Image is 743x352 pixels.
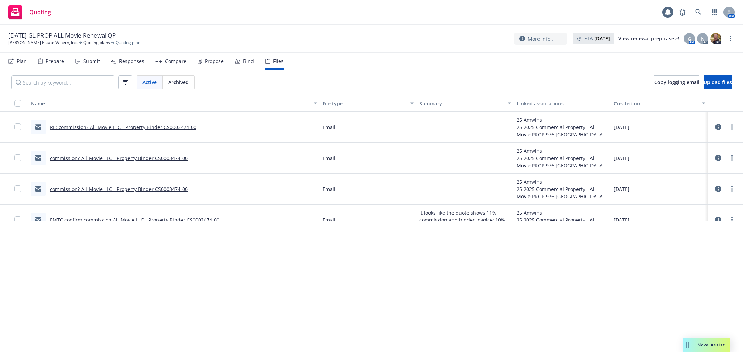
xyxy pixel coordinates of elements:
[419,209,511,231] span: It looks like the quote shows 11% commission and binder invoice: 10%. Please check and let us know.
[8,40,78,46] a: [PERSON_NAME] Estate Winery, Inc.
[728,154,736,162] a: more
[14,185,21,192] input: Toggle Row Selected
[517,147,608,154] div: 25 Amwins
[50,124,196,130] a: RE: commission? All-Movie LLC - Property Binder CS0003474-00
[528,35,555,42] span: More info...
[594,35,610,42] strong: [DATE]
[517,116,608,123] div: 25 Amwins
[514,33,567,45] button: More info...
[584,35,610,42] span: ETA :
[6,2,54,22] a: Quoting
[618,33,679,44] a: View renewal prep case
[50,186,188,192] a: commission? All-Movie LLC - Property Binder CS0003474-00
[14,100,21,107] input: Select all
[8,31,116,40] span: [DATE] GL PROP ALL Movie Renewal QP
[517,216,608,231] div: 25 2025 Commercial Property - All-Movie PROP 976 [GEOGRAPHIC_DATA]
[654,75,699,89] button: Copy logging email
[50,217,219,223] a: EMTC confirm commission All-Movie LLC - Property Binder CS0003474-00
[273,58,284,64] div: Files
[83,58,100,64] div: Submit
[323,154,335,162] span: Email
[46,58,64,64] div: Prepare
[419,100,503,107] div: Summary
[17,58,27,64] div: Plan
[11,75,114,89] input: Search by keyword...
[697,342,725,348] span: Nova Assist
[517,100,608,107] div: Linked associations
[14,216,21,223] input: Toggle Row Selected
[517,178,608,185] div: 25 Amwins
[683,338,692,352] div: Drag to move
[683,338,730,352] button: Nova Assist
[323,185,335,193] span: Email
[517,209,608,216] div: 25 Amwins
[728,185,736,193] a: more
[675,5,689,19] a: Report a Bug
[728,216,736,224] a: more
[323,216,335,224] span: Email
[728,123,736,131] a: more
[165,58,186,64] div: Compare
[14,123,21,130] input: Toggle Row Selected
[29,9,51,15] span: Quoting
[14,154,21,161] input: Toggle Row Selected
[119,58,144,64] div: Responses
[50,155,188,161] a: commission? All-Movie LLC - Property Binder CS0003474-00
[701,35,705,42] span: N
[614,100,698,107] div: Created on
[704,75,732,89] button: Upload files
[707,5,721,19] a: Switch app
[116,40,140,46] span: Quoting plan
[31,100,309,107] div: Name
[323,123,335,131] span: Email
[417,95,514,112] button: Summary
[514,95,611,112] button: Linked associations
[726,34,735,43] a: more
[614,123,629,131] span: [DATE]
[614,216,629,224] span: [DATE]
[320,95,417,112] button: File type
[710,33,721,44] img: photo
[614,185,629,193] span: [DATE]
[704,79,732,86] span: Upload files
[614,154,629,162] span: [DATE]
[611,95,708,112] button: Created on
[142,79,157,86] span: Active
[517,185,608,200] div: 25 2025 Commercial Property - All-Movie PROP 976 [GEOGRAPHIC_DATA]
[28,95,320,112] button: Name
[205,58,224,64] div: Propose
[688,35,691,42] span: G
[243,58,254,64] div: Bind
[83,40,110,46] a: Quoting plans
[517,123,608,138] div: 25 2025 Commercial Property - All-Movie PROP 976 [GEOGRAPHIC_DATA]
[691,5,705,19] a: Search
[323,100,407,107] div: File type
[168,79,189,86] span: Archived
[654,79,699,86] span: Copy logging email
[517,154,608,169] div: 25 2025 Commercial Property - All-Movie PROP 976 [GEOGRAPHIC_DATA]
